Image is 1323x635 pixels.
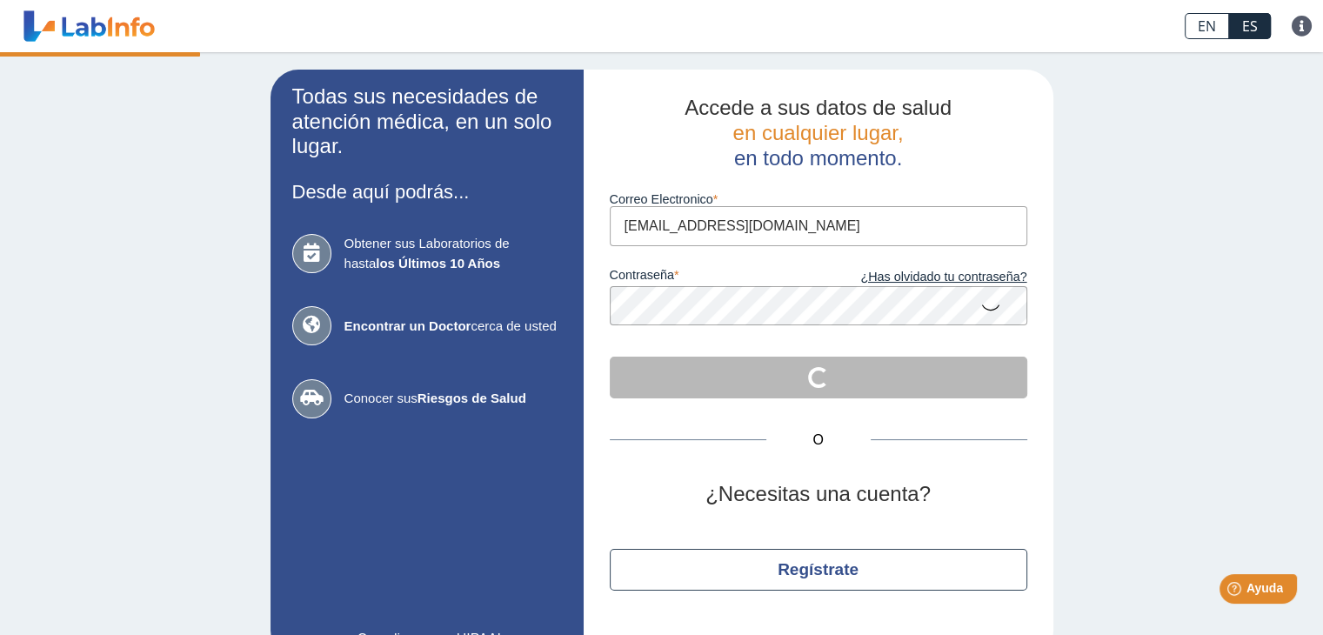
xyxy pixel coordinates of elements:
[819,268,1027,287] a: ¿Has olvidado tu contraseña?
[732,121,903,144] span: en cualquier lugar,
[610,549,1027,591] button: Regístrate
[376,256,500,271] b: los Últimos 10 Años
[292,84,562,159] h2: Todas sus necesidades de atención médica, en un solo lugar.
[292,181,562,203] h3: Desde aquí podrás...
[610,482,1027,507] h2: ¿Necesitas una cuenta?
[685,96,952,119] span: Accede a sus datos de salud
[344,317,562,337] span: cerca de usted
[1229,13,1271,39] a: ES
[610,268,819,287] label: contraseña
[1168,567,1304,616] iframe: Help widget launcher
[418,391,526,405] b: Riesgos de Salud
[344,234,562,273] span: Obtener sus Laboratorios de hasta
[344,389,562,409] span: Conocer sus
[344,318,471,333] b: Encontrar un Doctor
[610,192,1027,206] label: Correo Electronico
[1185,13,1229,39] a: EN
[734,146,902,170] span: en todo momento.
[766,430,871,451] span: O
